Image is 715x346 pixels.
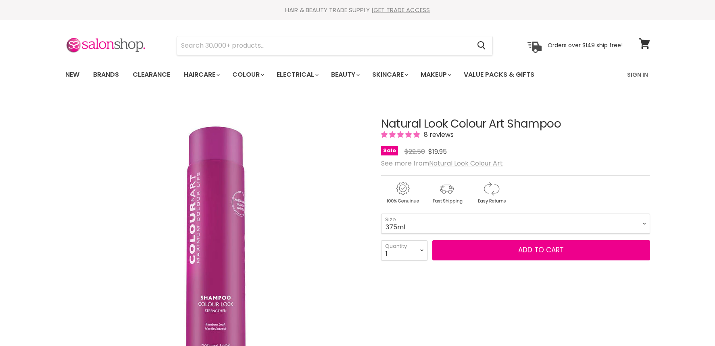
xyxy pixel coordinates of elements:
[55,6,660,14] div: HAIR & BEAUTY TRADE SUPPLY |
[87,66,125,83] a: Brands
[429,159,503,168] a: Natural Look Colour Art
[373,6,430,14] a: GET TRADE ACCESS
[425,180,468,205] img: shipping.gif
[59,66,85,83] a: New
[381,146,398,155] span: Sale
[548,42,623,49] p: Orders over $149 ship free!
[59,63,582,86] ul: Main menu
[622,66,653,83] a: Sign In
[421,130,454,139] span: 8 reviews
[381,180,424,205] img: genuine.gif
[177,36,493,55] form: Product
[178,66,225,83] a: Haircare
[471,36,492,55] button: Search
[381,159,503,168] span: See more from
[366,66,413,83] a: Skincare
[470,180,513,205] img: returns.gif
[381,130,421,139] span: 5.00 stars
[415,66,456,83] a: Makeup
[458,66,540,83] a: Value Packs & Gifts
[432,240,650,260] button: Add to cart
[325,66,365,83] a: Beauty
[177,36,471,55] input: Search
[428,147,447,156] span: $19.95
[381,240,427,260] select: Quantity
[226,66,269,83] a: Colour
[271,66,323,83] a: Electrical
[518,245,564,255] span: Add to cart
[127,66,176,83] a: Clearance
[404,147,425,156] span: $22.50
[381,118,650,130] h1: Natural Look Colour Art Shampoo
[55,63,660,86] nav: Main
